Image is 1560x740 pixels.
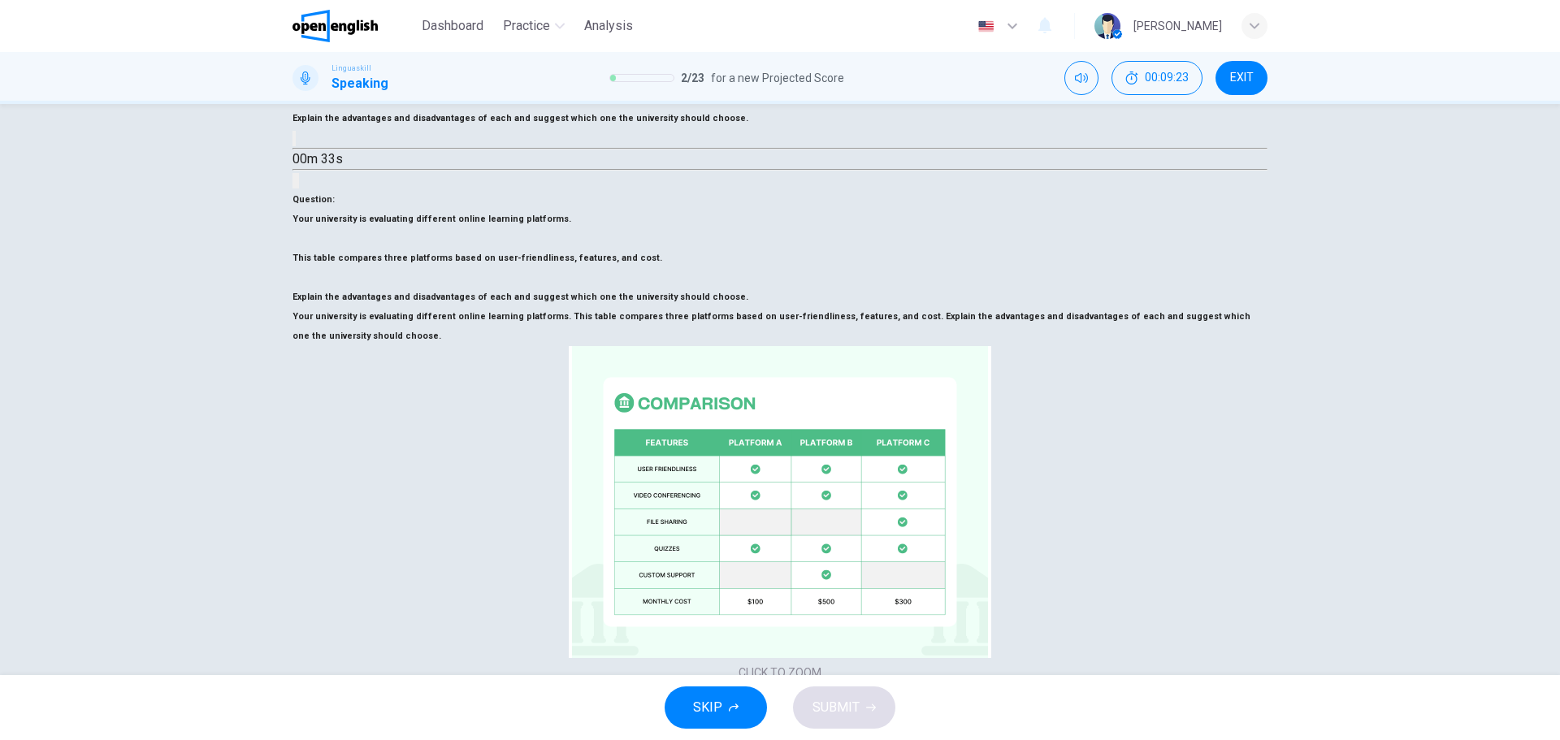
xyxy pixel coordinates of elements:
[1094,13,1120,39] img: Profile picture
[693,696,722,719] span: SKIP
[292,214,571,224] span: Your university is evaluating different online learning platforms.
[292,190,1267,210] div: Question :
[415,11,490,41] button: Dashboard
[1215,61,1267,95] button: EXIT
[1111,61,1202,95] div: Hide
[1145,71,1189,84] span: 00:09:23
[422,16,483,36] span: Dashboard
[503,16,550,36] span: Practice
[569,346,991,658] img: undefined
[976,20,996,32] img: en
[496,11,571,41] button: Practice
[665,686,767,729] button: SKIP
[711,68,844,88] span: for a new Projected Score
[292,311,1250,341] span: Your university is evaluating different online learning platforms. This table compares three plat...
[578,11,639,41] button: Analysis
[681,68,704,88] span: 2 / 23
[292,10,378,42] img: OpenEnglish logo
[331,74,388,93] h1: Speaking
[292,151,343,167] span: 00m 33s
[1230,71,1254,84] span: EXIT
[1064,61,1098,95] div: Mute
[292,292,748,302] span: Explain the advantages and disadvantages of each and suggest which one the university should choose.
[584,16,633,36] span: Analysis
[292,113,748,123] span: Explain the advantages and disadvantages of each and suggest which one the university should choose.
[331,63,371,74] span: Linguaskill
[292,253,662,263] span: This table compares three platforms based on user-friendliness, features, and cost.
[292,10,415,42] a: OpenEnglish logo
[732,661,828,684] button: CLICK TO ZOOM
[1111,61,1202,95] button: 00:09:23
[1133,16,1222,36] div: [PERSON_NAME]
